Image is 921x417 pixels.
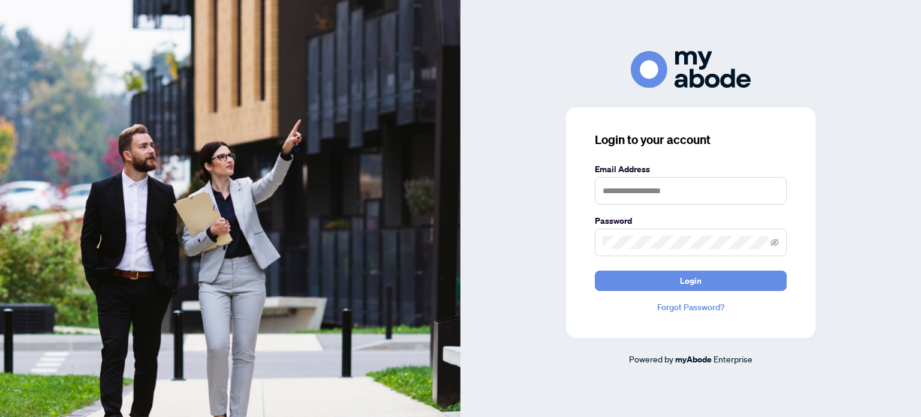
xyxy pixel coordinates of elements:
[680,271,702,290] span: Login
[595,163,787,176] label: Email Address
[595,301,787,314] a: Forgot Password?
[770,238,779,247] span: eye-invisible
[595,271,787,291] button: Login
[595,214,787,227] label: Password
[631,51,751,88] img: ma-logo
[675,353,712,366] a: myAbode
[629,353,673,364] span: Powered by
[714,353,753,364] span: Enterprise
[595,131,787,148] h3: Login to your account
